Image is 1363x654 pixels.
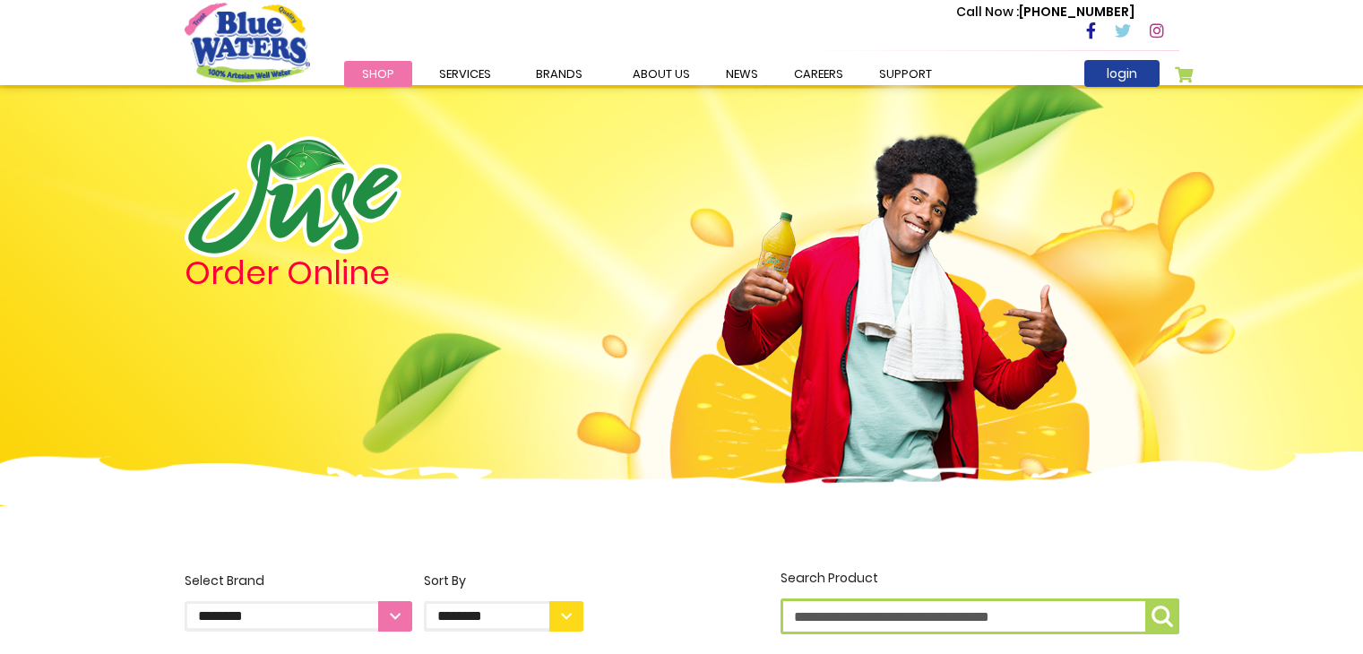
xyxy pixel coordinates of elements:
[185,572,412,632] label: Select Brand
[615,61,708,87] a: about us
[185,257,583,289] h4: Order Online
[708,61,776,87] a: News
[1145,598,1179,634] button: Search Product
[424,572,583,590] div: Sort By
[185,3,310,82] a: store logo
[439,65,491,82] span: Services
[956,3,1019,21] span: Call Now :
[362,65,394,82] span: Shop
[1084,60,1160,87] a: login
[861,61,950,87] a: support
[956,3,1134,22] p: [PHONE_NUMBER]
[1152,606,1173,627] img: search-icon.png
[776,61,861,87] a: careers
[781,569,1179,634] label: Search Product
[424,601,583,632] select: Sort By
[720,103,1069,486] img: man.png
[185,136,401,257] img: logo
[781,598,1179,634] input: Search Product
[185,601,412,632] select: Select Brand
[536,65,582,82] span: Brands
